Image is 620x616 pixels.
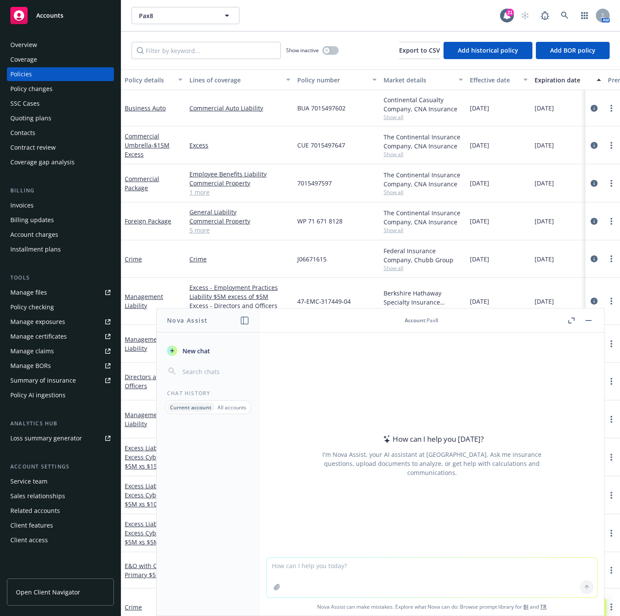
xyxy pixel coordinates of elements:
[10,213,54,227] div: Billing updates
[189,283,290,301] a: Excess - Employment Practices Liability $5M excess of $5M
[384,151,463,158] span: Show all
[297,255,327,264] span: J06671615
[470,141,489,150] span: [DATE]
[535,104,554,113] span: [DATE]
[7,462,114,471] div: Account settings
[589,216,599,226] a: circleInformation
[10,533,48,547] div: Client access
[167,316,208,325] h1: Nova Assist
[10,38,37,52] div: Overview
[7,141,114,154] a: Contract review
[470,179,489,188] span: [DATE]
[189,255,290,264] a: Crime
[10,97,40,110] div: SSC Cases
[125,562,172,579] a: E&O with Cyber
[297,179,332,188] span: 7015497597
[125,141,170,158] span: - $15M Excess
[606,216,617,226] a: more
[125,562,172,579] span: - Primary $5M
[380,69,466,90] button: Market details
[7,273,114,282] div: Tools
[125,292,163,310] a: Management Liability
[606,565,617,575] a: more
[523,603,529,610] a: BI
[399,42,440,59] button: Export to CSV
[10,82,53,96] div: Policy changes
[458,46,518,54] span: Add historical policy
[297,141,345,150] span: CUE 7015497647
[125,335,163,352] a: Management Liability
[157,390,260,397] div: Chat History
[10,242,61,256] div: Installment plans
[384,246,463,264] div: Federal Insurance Company, Chubb Group
[589,140,599,151] a: circleInformation
[405,317,425,324] span: Account
[470,297,489,306] span: [DATE]
[10,111,51,125] div: Quoting plans
[7,228,114,242] a: Account charges
[189,301,290,319] a: Excess - Directors and Officers $5M excess of $5M
[589,296,599,306] a: circleInformation
[164,343,253,358] button: New chat
[10,359,51,373] div: Manage BORs
[294,69,380,90] button: Policy number
[7,489,114,503] a: Sales relationships
[7,198,114,212] a: Invoices
[589,254,599,264] a: circleInformation
[125,520,176,546] a: Excess Liability
[125,255,142,263] a: Crime
[7,155,114,169] a: Coverage gap analysis
[10,141,56,154] div: Contract review
[470,75,518,85] div: Effective date
[10,67,32,81] div: Policies
[384,75,453,85] div: Market details
[606,376,617,387] a: more
[470,104,489,113] span: [DATE]
[189,207,290,217] a: General Liability
[606,602,617,612] a: more
[405,317,438,324] div: : Pax8
[384,95,463,113] div: Continental Casualty Company, CNA Insurance
[10,489,65,503] div: Sales relationships
[399,46,440,54] span: Export to CSV
[606,452,617,462] a: more
[384,132,463,151] div: The Continental Insurance Company, CNA Insurance
[540,603,547,610] a: TR
[181,346,210,355] span: New chat
[535,217,554,226] span: [DATE]
[7,419,114,428] div: Analytics hub
[470,217,489,226] span: [DATE]
[7,186,114,195] div: Billing
[384,226,463,234] span: Show all
[189,179,290,188] a: Commercial Property
[297,217,343,226] span: WP 71 671 8128
[263,598,601,616] span: Nova Assist can make mistakes. Explore what Nova can do: Browse prompt library for and
[121,69,186,90] button: Policy details
[466,69,531,90] button: Effective date
[516,7,534,24] a: Start snowing
[7,97,114,110] a: SSC Cases
[10,155,75,169] div: Coverage gap analysis
[7,82,114,96] a: Policy changes
[181,365,249,377] input: Search chats
[7,3,114,28] a: Accounts
[10,330,67,343] div: Manage certificates
[7,242,114,256] a: Installment plans
[36,12,63,19] span: Accounts
[576,7,593,24] a: Switch app
[384,289,463,307] div: Berkshire Hathaway Specialty Insurance Company, Berkshire Hathaway Specialty Insurance
[125,373,164,390] a: Directors and Officers
[444,42,532,59] button: Add historical policy
[589,178,599,189] a: circleInformation
[125,175,159,192] a: Commercial Package
[606,254,617,264] a: more
[7,330,114,343] a: Manage certificates
[125,75,173,85] div: Policy details
[125,520,176,546] span: - Excess Cyber E&O $5M xs $5M
[125,444,176,470] a: Excess Liability
[535,255,554,264] span: [DATE]
[125,217,171,225] a: Foreign Package
[531,69,604,90] button: Expiration date
[606,490,617,500] a: more
[470,255,489,264] span: [DATE]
